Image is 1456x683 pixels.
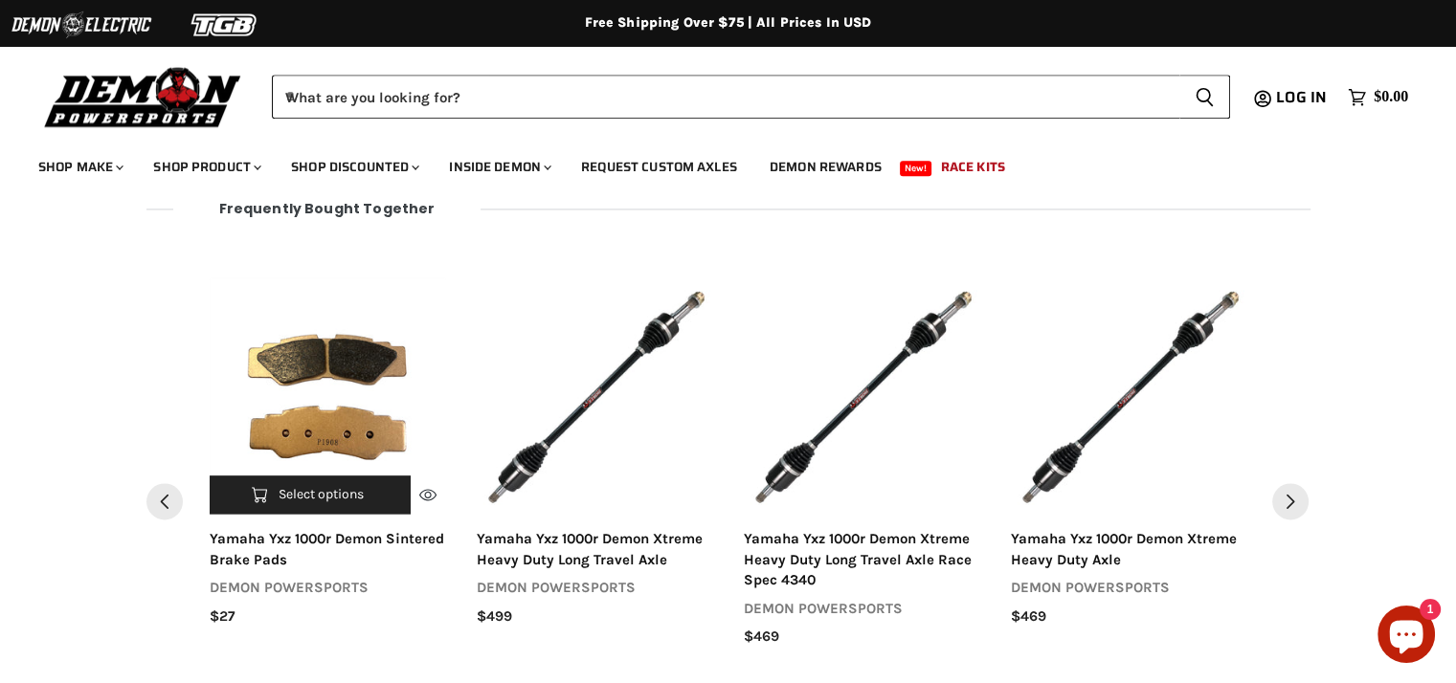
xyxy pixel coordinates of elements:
div: yamaha yxz 1000r demon xtreme heavy duty long travel axle race spec 4340 [744,529,980,590]
div: yamaha yxz 1000r demon xtreme heavy duty axle [1011,529,1247,570]
div: demon powersports [477,578,713,598]
a: yamaha yxz 1000r demon xtreme heavy duty long travel axle race spec 4340demon powersports$469 [744,529,980,647]
span: Log in [1276,85,1327,109]
span: $27 [210,606,235,627]
a: yamaha yxz 1000r demon sintered brake padsdemon powersports$27 [210,529,446,627]
a: Yamaha YXZ 1000R Demon Xtreme Heavy Duty Long Travel Axle Race Spec 4340Yamaha YXZ 1000R Demon Xt... [744,277,980,514]
a: Race Kits [927,147,1019,187]
a: yamaha yxz 1000r demon xtreme heavy duty axledemon powersports$469 [1011,529,1247,627]
span: $499 [477,606,512,627]
button: Select options [210,475,412,514]
a: Shop Discounted [277,147,431,187]
a: Yamaha YXZ 1000R Demon Xtreme Heavy Duty Long Travel AxleYamaha YXZ 1000R Demon Xtreme Heavy Duty... [477,277,713,514]
button: Pervious [146,483,183,519]
a: $0.00 [1338,83,1418,111]
button: Search [1179,75,1230,119]
span: $469 [744,627,779,647]
inbox-online-store-chat: Shopify online store chat [1372,606,1441,668]
form: Product [272,75,1230,119]
div: yamaha yxz 1000r demon sintered brake pads [210,529,446,570]
a: yamaha yxz 1000r demon xtreme heavy duty long travel axledemon powersports$499 [477,529,713,627]
div: demon powersports [744,599,980,619]
button: Next [1272,483,1309,519]
div: yamaha yxz 1000r demon xtreme heavy duty long travel axle [477,529,713,570]
span: New! [900,161,932,176]
span: Frequently bought together [173,201,482,216]
img: Yamaha YXZ 1000R Demon Sintered Brake Pads [210,277,446,514]
a: Demon Rewards [755,147,896,187]
a: Inside Demon [435,147,563,187]
a: Yamaha YXZ 1000R Demon Sintered Brake PadsYamaha YXZ 1000R Demon Sintered Brake PadsSelect options [210,277,446,514]
input: When autocomplete results are available use up and down arrows to review and enter to select [272,75,1179,119]
a: Shop Product [139,147,273,187]
a: Request Custom Axles [567,147,751,187]
span: $469 [1011,606,1046,627]
ul: Main menu [24,140,1403,187]
span: $0.00 [1374,88,1408,106]
img: TGB Logo 2 [153,7,297,43]
img: Demon Electric Logo 2 [10,7,153,43]
a: Log in [1267,89,1338,106]
a: Yamaha YXZ 1000R Demon Xtreme Heavy Duty AxleYamaha YXZ 1000R Demon Xtreme Heavy Duty AxleSelect ... [1011,277,1247,514]
div: demon powersports [210,578,446,598]
img: Demon Powersports [38,62,248,130]
a: Shop Make [24,147,135,187]
div: demon powersports [1011,578,1247,598]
